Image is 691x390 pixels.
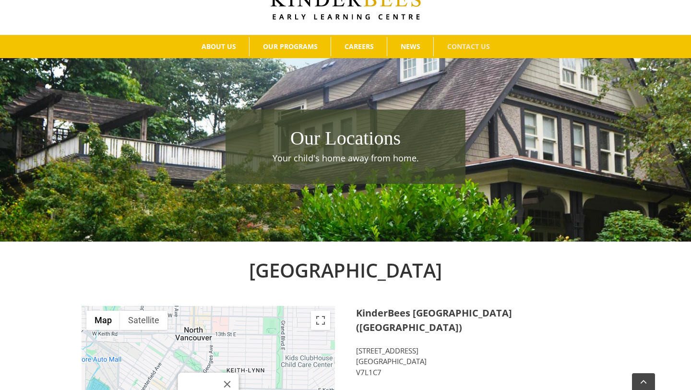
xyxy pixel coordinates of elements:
span: OUR PROGRAMS [263,43,318,50]
p: Your child's home away from home. [230,152,461,165]
span: CAREERS [345,43,374,50]
a: ABOUT US [188,37,249,56]
a: NEWS [387,37,433,56]
strong: KinderBees [GEOGRAPHIC_DATA] ([GEOGRAPHIC_DATA]) [356,306,512,334]
a: OUR PROGRAMS [250,37,331,56]
a: CONTACT US [434,37,503,56]
p: [STREET_ADDRESS] [GEOGRAPHIC_DATA] V7L1C7 [356,345,609,378]
nav: Main Menu [14,35,677,58]
h2: [GEOGRAPHIC_DATA] [82,256,609,285]
button: Toggle fullscreen view [311,311,330,330]
button: Show satellite imagery [120,311,167,330]
h1: Our Locations [230,125,461,152]
a: CAREERS [331,37,387,56]
span: ABOUT US [202,43,236,50]
span: CONTACT US [447,43,490,50]
span: NEWS [401,43,420,50]
button: Show street map [86,311,120,330]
